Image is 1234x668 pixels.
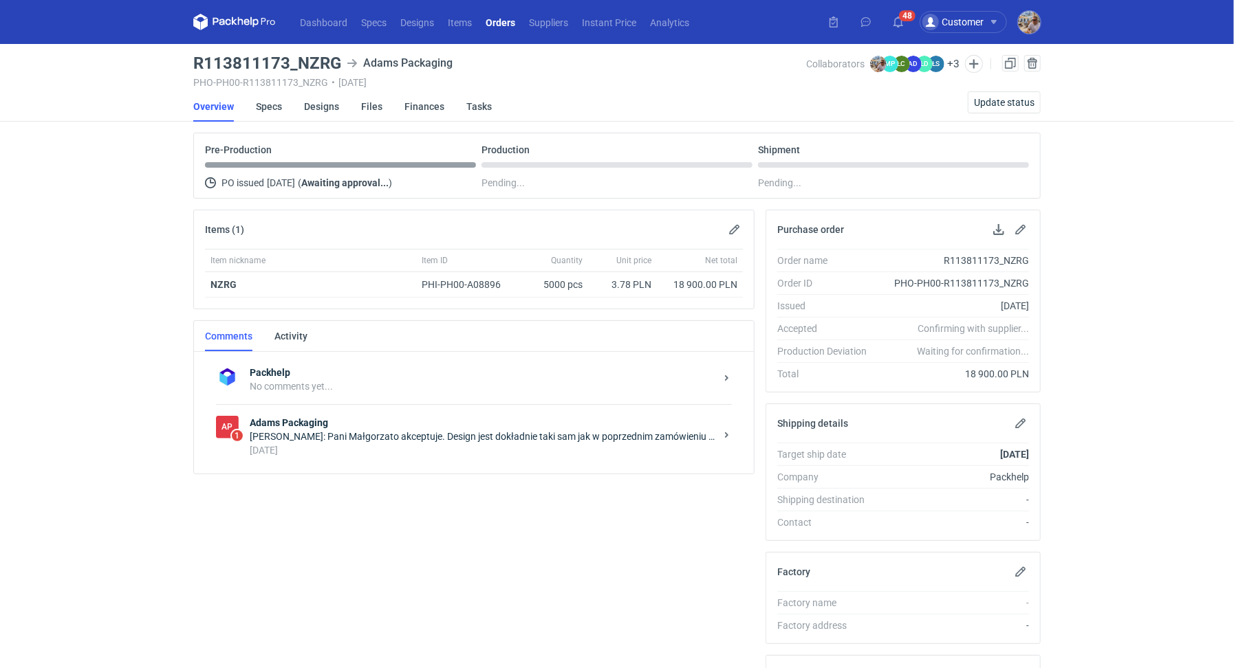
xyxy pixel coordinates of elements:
[894,56,910,72] figcaption: ŁC
[216,416,239,438] figcaption: AP
[777,493,878,506] div: Shipping destination
[1018,11,1041,34] img: Michał Palasek
[882,56,898,72] figcaption: MP
[193,91,234,122] a: Overview
[870,56,887,72] img: Michał Palasek
[210,255,266,266] span: Item nickname
[662,278,737,291] div: 18 900.00 PLN
[267,175,295,191] span: [DATE]
[250,443,715,457] div: [DATE]
[441,14,479,30] a: Items
[301,177,389,188] strong: Awaiting approval...
[806,58,865,69] span: Collaborators
[643,14,696,30] a: Analytics
[878,515,1029,529] div: -
[758,144,800,155] p: Shipment
[250,416,715,430] strong: Adams Packaging
[905,56,922,72] figcaption: AD
[916,56,933,72] figcaption: ŁD
[393,14,441,30] a: Designs
[917,344,1029,358] em: Waiting for confirmation...
[232,430,243,441] span: 1
[522,14,575,30] a: Suppliers
[422,255,448,266] span: Item ID
[250,430,715,443] div: [PERSON_NAME]: Pani Małgorzato akceptuje. Design jest dokładnie taki sam jak w poprzednim zamówie...
[758,175,1029,191] div: Pending...
[878,367,1029,381] div: 18 900.00 PLN
[616,255,651,266] span: Unit price
[361,91,382,122] a: Files
[777,515,878,529] div: Contact
[479,14,522,30] a: Orders
[974,98,1035,107] span: Update status
[777,322,878,335] div: Accepted
[250,379,715,393] div: No comments yet...
[968,91,1041,113] button: Update status
[965,55,983,73] button: Edit collaborators
[1002,55,1019,71] a: Duplicate
[878,470,1029,484] div: Packhelp
[777,299,878,313] div: Issued
[205,144,272,155] p: Pre-Production
[250,366,715,379] strong: Packhelp
[705,255,737,266] span: Net total
[878,276,1029,290] div: PHO-PH00-R113811173_NZRG
[347,55,453,71] div: Adams Packaging
[777,276,878,290] div: Order ID
[551,255,583,266] span: Quantity
[205,321,252,351] a: Comments
[726,221,743,238] button: Edit items
[878,596,1029,610] div: -
[918,323,1029,334] em: Confirming with supplier...
[922,14,984,30] div: Customer
[389,177,392,188] span: )
[205,175,476,191] div: PO issued
[466,91,492,122] a: Tasks
[777,470,878,484] div: Company
[878,254,1029,267] div: R113811173_NZRG
[519,272,588,298] div: 5000 pcs
[878,299,1029,313] div: [DATE]
[293,14,354,30] a: Dashboard
[481,144,530,155] p: Production
[991,221,1007,238] button: Download PO
[193,14,276,30] svg: Packhelp Pro
[777,619,878,632] div: Factory address
[274,321,307,351] a: Activity
[1013,221,1029,238] button: Edit purchase order
[575,14,643,30] a: Instant Price
[216,366,239,388] img: Packhelp
[777,224,844,235] h2: Purchase order
[777,596,878,610] div: Factory name
[1013,415,1029,432] button: Edit shipping details
[1024,55,1041,71] button: Cancel order
[481,175,525,191] span: Pending...
[354,14,393,30] a: Specs
[594,278,651,291] div: 3.78 PLN
[777,344,878,358] div: Production Deviation
[928,56,944,72] figcaption: ŁS
[193,77,806,88] div: PHO-PH00-R113811173_NZRG [DATE]
[920,11,1018,33] button: Customer
[777,447,878,461] div: Target ship date
[777,566,810,577] h2: Factory
[878,493,1029,506] div: -
[777,367,878,381] div: Total
[256,91,282,122] a: Specs
[777,418,848,429] h2: Shipping details
[422,278,514,291] div: PHI-PH00-A08896
[210,279,237,290] a: NZRG
[304,91,339,122] a: Designs
[298,177,301,188] span: (
[878,619,1029,632] div: -
[193,55,341,71] h3: R113811173_NZRG
[404,91,444,122] a: Finances
[1013,564,1029,580] button: Edit factory details
[947,58,960,70] button: +3
[205,224,244,235] h2: Items (1)
[887,11,909,33] button: 48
